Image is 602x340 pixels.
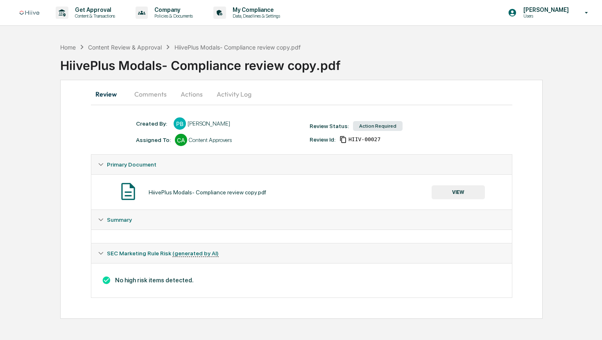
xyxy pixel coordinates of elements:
[349,136,380,143] span: f09e2ace-1e04-4676-8583-c56c61802672
[91,84,128,104] button: Review
[517,13,573,19] p: Users
[432,185,485,199] button: VIEW
[210,84,258,104] button: Activity Log
[136,137,171,143] div: Assigned To:
[174,117,186,130] div: PB
[91,84,512,104] div: secondary tabs example
[517,7,573,13] p: [PERSON_NAME]
[91,174,512,209] div: Primary Document
[91,243,512,263] div: SEC Marketing Rule Risk (generated by AI)
[91,155,512,174] div: Primary Document
[172,250,219,257] u: (generated by AI)
[91,263,512,297] div: SEC Marketing Rule Risk (generated by AI)
[60,44,76,51] div: Home
[107,216,132,223] span: Summary
[353,121,403,131] div: Action Required
[310,123,349,129] div: Review Status:
[60,52,602,73] div: HiivePlus Modals- Compliance review copy.pdf
[68,13,119,19] p: Content & Transactions
[310,136,335,143] div: Review Id:
[188,120,230,127] div: [PERSON_NAME]
[226,13,284,19] p: Data, Deadlines & Settings
[20,11,39,15] img: logo
[226,7,284,13] p: My Compliance
[149,189,266,196] div: HiivePlus Modals- Compliance review copy.pdf
[88,44,162,51] div: Content Review & Approval
[148,13,197,19] p: Policies & Documents
[173,84,210,104] button: Actions
[174,44,301,51] div: HiivePlus Modals- Compliance review copy.pdf
[189,137,232,143] div: Content Approvers
[107,250,219,257] span: SEC Marketing Rule Risk
[91,230,512,243] div: Summary
[98,276,505,285] h3: No high risk items detected.
[68,7,119,13] p: Get Approval
[175,134,187,146] div: CA
[136,120,170,127] div: Created By: ‎ ‎
[128,84,173,104] button: Comments
[118,181,138,202] img: Document Icon
[148,7,197,13] p: Company
[107,161,156,168] span: Primary Document
[91,210,512,230] div: Summary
